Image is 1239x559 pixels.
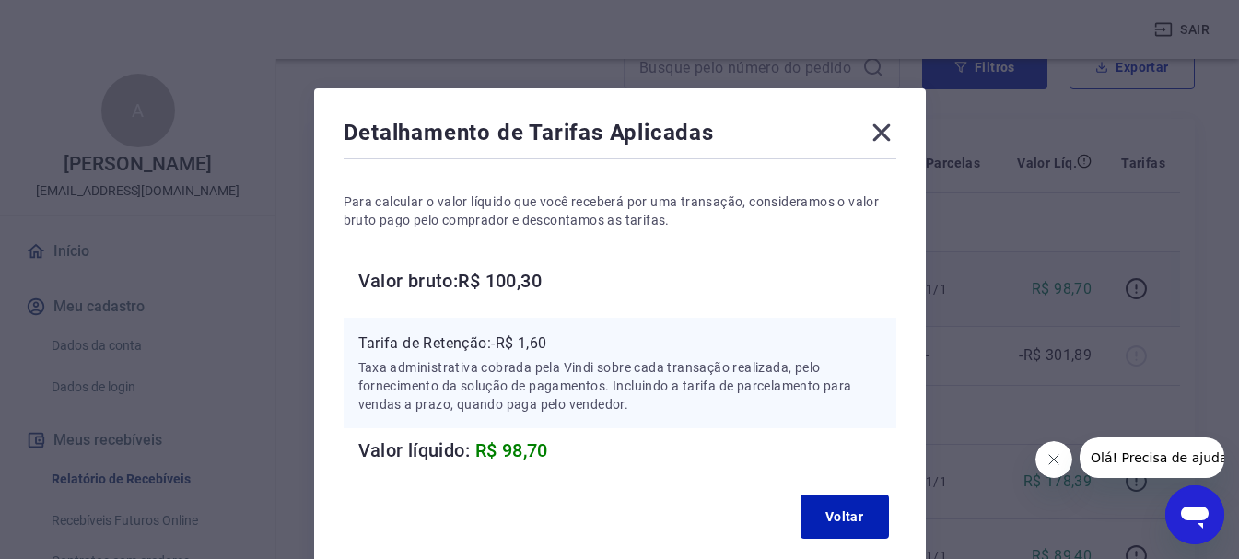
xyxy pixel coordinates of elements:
[344,192,896,229] p: Para calcular o valor líquido que você receberá por uma transação, consideramos o valor bruto pag...
[358,332,882,355] p: Tarifa de Retenção: -R$ 1,60
[358,436,896,465] h6: Valor líquido:
[1080,437,1224,478] iframe: Mensagem da empresa
[1035,441,1072,478] iframe: Fechar mensagem
[475,439,548,461] span: R$ 98,70
[1165,485,1224,544] iframe: Botão para abrir a janela de mensagens
[344,118,896,155] div: Detalhamento de Tarifas Aplicadas
[801,495,889,539] button: Voltar
[358,358,882,413] p: Taxa administrativa cobrada pela Vindi sobre cada transação realizada, pelo fornecimento da soluç...
[11,13,155,28] span: Olá! Precisa de ajuda?
[358,266,896,296] h6: Valor bruto: R$ 100,30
